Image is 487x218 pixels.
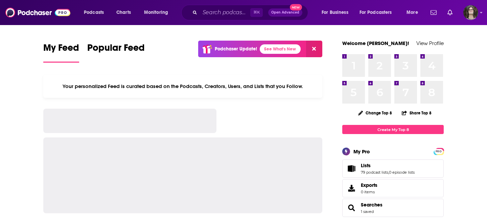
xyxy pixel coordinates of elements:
[5,6,70,19] img: Podchaser - Follow, Share and Rate Podcasts
[428,7,439,18] a: Show notifications dropdown
[402,7,426,18] button: open menu
[361,170,388,175] a: 79 podcast lists
[268,8,302,17] button: Open AdvancedNew
[139,7,177,18] button: open menu
[355,7,402,18] button: open menu
[463,5,478,20] img: User Profile
[361,182,377,188] span: Exports
[290,4,302,10] span: New
[342,179,444,197] a: Exports
[260,44,301,54] a: See What's New
[250,8,263,17] span: ⌘ K
[435,149,443,154] a: PRO
[112,7,135,18] a: Charts
[87,42,145,58] span: Popular Feed
[361,162,371,169] span: Lists
[401,106,432,119] button: Share Top 8
[361,190,377,194] span: 0 items
[361,202,382,208] a: Searches
[342,125,444,134] a: Create My Top 8
[200,7,250,18] input: Search podcasts, credits, & more...
[43,42,79,63] a: My Feed
[463,5,478,20] button: Show profile menu
[116,8,131,17] span: Charts
[345,164,358,173] a: Lists
[188,5,315,20] div: Search podcasts, credits, & more...
[322,8,348,17] span: For Business
[43,42,79,58] span: My Feed
[144,8,168,17] span: Monitoring
[445,7,455,18] a: Show notifications dropdown
[435,149,443,154] span: PRO
[317,7,357,18] button: open menu
[463,5,478,20] span: Logged in as jack14248
[389,170,415,175] a: 0 episode lists
[361,209,374,214] a: 1 saved
[342,199,444,217] span: Searches
[345,203,358,213] a: Searches
[353,148,370,155] div: My Pro
[43,75,322,98] div: Your personalized Feed is curated based on the Podcasts, Creators, Users, and Lists that you Follow.
[342,40,409,46] a: Welcome [PERSON_NAME]!
[388,170,389,175] span: ,
[416,40,444,46] a: View Profile
[79,7,113,18] button: open menu
[345,183,358,193] span: Exports
[360,8,392,17] span: For Podcasters
[87,42,145,63] a: Popular Feed
[215,46,257,52] p: Podchaser Update!
[271,11,299,14] span: Open Advanced
[342,159,444,178] span: Lists
[354,109,396,117] button: Change Top 8
[361,162,415,169] a: Lists
[84,8,104,17] span: Podcasts
[407,8,418,17] span: More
